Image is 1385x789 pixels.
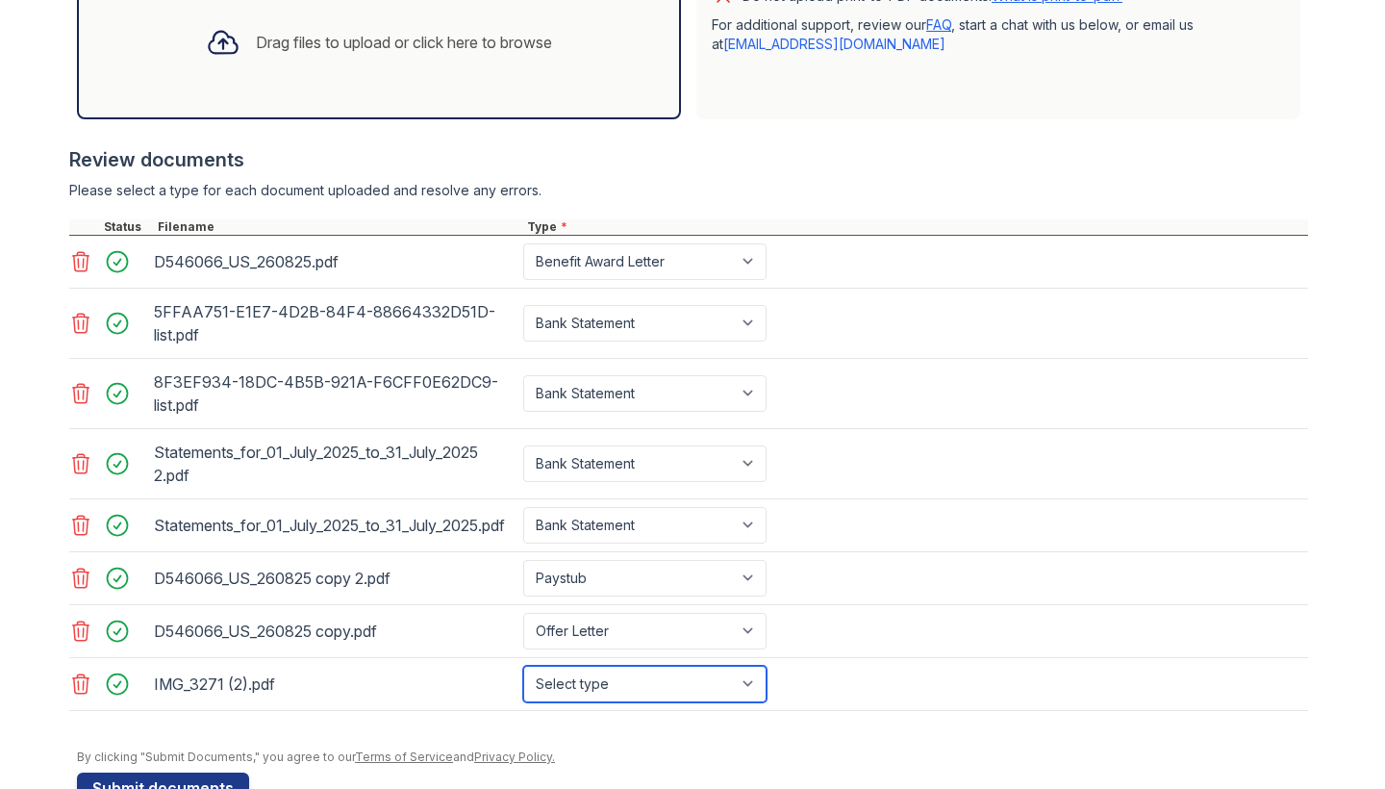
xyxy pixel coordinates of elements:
[154,510,516,541] div: Statements_for_01_July_2025_to_31_July_2025.pdf
[100,219,154,235] div: Status
[154,616,516,647] div: D546066_US_260825 copy.pdf
[723,36,945,52] a: [EMAIL_ADDRESS][DOMAIN_NAME]
[154,437,516,491] div: Statements_for_01_July_2025_to_31_July_2025 2.pdf
[474,750,555,764] a: Privacy Policy.
[77,750,1308,765] div: By clicking "Submit Documents," you agree to our and
[154,246,516,277] div: D546066_US_260825.pdf
[154,296,516,350] div: 5FFAA751-E1E7-4D2B-84F4-88664332D51D-list.pdf
[712,15,1285,54] p: For additional support, review our , start a chat with us below, or email us at
[256,31,552,54] div: Drag files to upload or click here to browse
[69,146,1308,173] div: Review documents
[926,16,951,33] a: FAQ
[355,750,453,764] a: Terms of Service
[154,669,516,700] div: IMG_3271 (2).pdf
[523,219,1308,235] div: Type
[154,563,516,594] div: D546066_US_260825 copy 2.pdf
[154,219,523,235] div: Filename
[69,181,1308,200] div: Please select a type for each document uploaded and resolve any errors.
[154,367,516,420] div: 8F3EF934-18DC-4B5B-921A-F6CFF0E62DC9-list.pdf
